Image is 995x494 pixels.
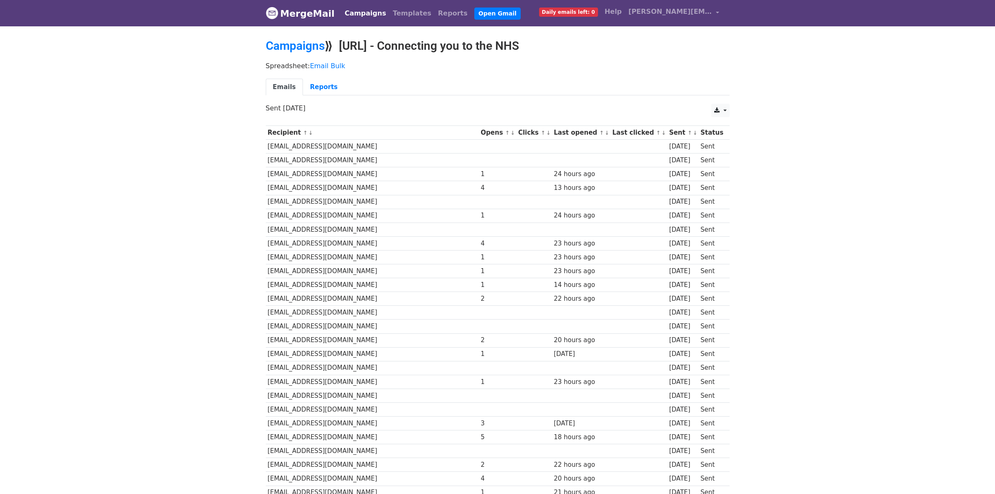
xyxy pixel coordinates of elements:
a: Templates [389,5,435,22]
a: ↓ [546,130,551,136]
td: [EMAIL_ADDRESS][DOMAIN_NAME] [266,209,479,223]
td: [EMAIL_ADDRESS][DOMAIN_NAME] [266,389,479,402]
td: [EMAIL_ADDRESS][DOMAIN_NAME] [266,292,479,306]
div: 24 hours ago [554,211,608,220]
a: ↑ [541,130,545,136]
div: 23 hours ago [554,377,608,387]
td: [EMAIL_ADDRESS][DOMAIN_NAME] [266,444,479,458]
div: [DATE] [669,294,697,304]
a: ↓ [605,130,609,136]
span: Daily emails left: 0 [539,8,598,17]
div: [DATE] [669,377,697,387]
div: 1 [481,349,514,359]
a: MergeMail [266,5,335,22]
a: Emails [266,79,303,96]
td: Sent [698,389,725,402]
div: [DATE] [669,335,697,345]
td: Sent [698,223,725,236]
div: [DATE] [669,446,697,456]
p: Sent [DATE] [266,104,730,113]
div: 24 hours ago [554,169,608,179]
a: Open Gmail [474,8,521,20]
div: [DATE] [669,211,697,220]
a: ↓ [308,130,313,136]
div: [DATE] [669,197,697,207]
div: 1 [481,266,514,276]
a: Campaigns [266,39,325,53]
div: [DATE] [669,266,697,276]
td: [EMAIL_ADDRESS][DOMAIN_NAME] [266,264,479,278]
td: Sent [698,209,725,223]
span: [PERSON_NAME][EMAIL_ADDRESS][PERSON_NAME] [629,7,712,17]
td: Sent [698,292,725,306]
td: Sent [698,278,725,292]
div: 13 hours ago [554,183,608,193]
div: [DATE] [554,419,608,428]
div: 18 hours ago [554,433,608,442]
div: 20 hours ago [554,335,608,345]
th: Status [698,126,725,140]
div: 14 hours ago [554,280,608,290]
div: [DATE] [669,405,697,415]
div: [DATE] [669,433,697,442]
td: [EMAIL_ADDRESS][DOMAIN_NAME] [266,402,479,416]
td: Sent [698,430,725,444]
td: Sent [698,167,725,181]
div: 2 [481,335,514,345]
th: Last clicked [611,126,667,140]
td: [EMAIL_ADDRESS][DOMAIN_NAME] [266,361,479,375]
div: [DATE] [669,419,697,428]
td: Sent [698,140,725,154]
td: [EMAIL_ADDRESS][DOMAIN_NAME] [266,250,479,264]
td: Sent [698,181,725,195]
div: [DATE] [669,142,697,151]
td: Sent [698,195,725,209]
td: [EMAIL_ADDRESS][DOMAIN_NAME] [266,472,479,486]
th: Recipient [266,126,479,140]
div: [DATE] [669,363,697,373]
div: [DATE] [669,156,697,165]
a: Campaigns [341,5,389,22]
td: [EMAIL_ADDRESS][DOMAIN_NAME] [266,167,479,181]
td: [EMAIL_ADDRESS][DOMAIN_NAME] [266,320,479,333]
td: [EMAIL_ADDRESS][DOMAIN_NAME] [266,347,479,361]
div: [DATE] [669,239,697,248]
div: 1 [481,280,514,290]
a: Email Bulk [310,62,345,70]
td: Sent [698,347,725,361]
a: ↓ [511,130,515,136]
td: [EMAIL_ADDRESS][DOMAIN_NAME] [266,278,479,292]
div: [DATE] [669,280,697,290]
td: Sent [698,444,725,458]
a: Reports [303,79,345,96]
div: [DATE] [669,225,697,235]
a: Daily emails left: 0 [536,3,601,20]
a: Help [601,3,625,20]
td: [EMAIL_ADDRESS][DOMAIN_NAME] [266,375,479,389]
a: ↓ [662,130,666,136]
div: 20 hours ago [554,474,608,484]
div: [DATE] [554,349,608,359]
div: [DATE] [669,322,697,331]
a: ↓ [693,130,697,136]
a: ↑ [303,130,308,136]
div: 4 [481,183,514,193]
td: [EMAIL_ADDRESS][DOMAIN_NAME] [266,223,479,236]
div: 22 hours ago [554,294,608,304]
td: Sent [698,306,725,320]
td: [EMAIL_ADDRESS][DOMAIN_NAME] [266,140,479,154]
div: 23 hours ago [554,239,608,248]
a: [PERSON_NAME][EMAIL_ADDRESS][PERSON_NAME] [625,3,723,23]
td: Sent [698,417,725,430]
th: Last opened [552,126,610,140]
a: ↑ [687,130,692,136]
td: Sent [698,361,725,375]
div: 4 [481,474,514,484]
th: Sent [667,126,698,140]
div: [DATE] [669,460,697,470]
div: 1 [481,169,514,179]
h2: ⟫ [URL] - Connecting you to the NHS [266,39,730,53]
div: 2 [481,294,514,304]
div: [DATE] [669,308,697,317]
td: [EMAIL_ADDRESS][DOMAIN_NAME] [266,306,479,320]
